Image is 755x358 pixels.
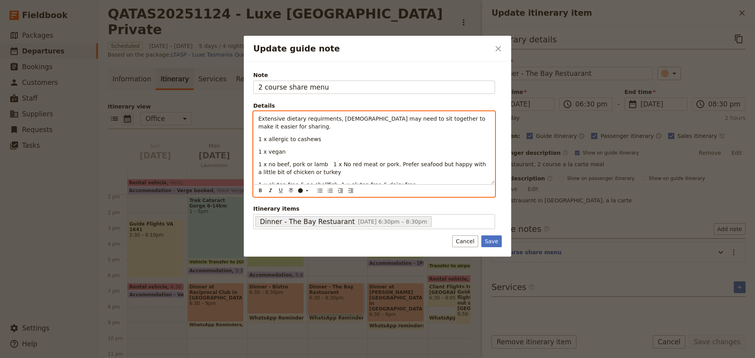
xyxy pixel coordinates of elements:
button: Numbered list [326,186,335,195]
button: Cancel [452,235,478,247]
button: Format bold [256,186,265,195]
span: 1 x gluten free & no shellfish 1 x gluten free & dairy free [258,182,416,188]
span: Note [253,71,495,79]
span: Extensive dietary requirments, [DEMOGRAPHIC_DATA] may need to sit together to make it easier for ... [258,116,487,130]
button: Format strikethrough [287,186,295,195]
button: Format italic [266,186,275,195]
button: Increase indent [336,186,345,195]
button: Format underline [276,186,285,195]
button: Save [481,235,502,247]
span: Itinerary items [253,205,495,213]
span: 1 x no beef, pork or lamb 1 x No red meat or pork. Prefer seafood but happy with a little bit of ... [258,161,488,175]
span: 1 x vegan [258,149,285,155]
input: Note [253,81,495,94]
span: Dinner - The Bay Restuarant [260,217,355,226]
div: ​ [297,187,313,194]
button: Close dialog [492,42,505,55]
span: 1 x allergic to cashews [258,136,321,142]
button: ​ [296,186,312,195]
div: Details [253,102,495,110]
span: [DATE] 6:30pm – 8:30pm [358,218,427,225]
button: Bulleted list [316,186,324,195]
button: Decrease indent [346,186,355,195]
h2: Update guide note [253,43,490,55]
